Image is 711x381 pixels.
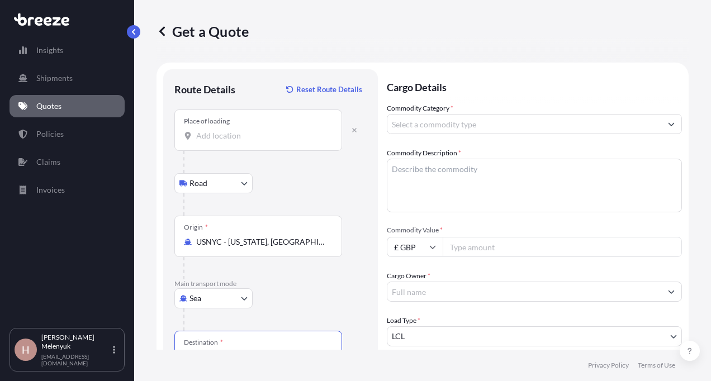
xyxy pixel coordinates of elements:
[196,130,328,141] input: Place of loading
[189,178,207,189] span: Road
[174,173,253,193] button: Select transport
[387,69,682,103] p: Cargo Details
[387,114,661,134] input: Select a commodity type
[36,184,65,196] p: Invoices
[36,101,61,112] p: Quotes
[387,315,420,326] span: Load Type
[10,67,125,89] a: Shipments
[661,114,681,134] button: Show suggestions
[157,22,249,40] p: Get a Quote
[174,279,367,288] p: Main transport mode
[41,353,111,366] p: [EMAIL_ADDRESS][DOMAIN_NAME]
[387,147,461,159] label: Commodity Description
[281,80,367,98] button: Reset Route Details
[588,361,629,370] a: Privacy Policy
[10,95,125,117] a: Quotes
[10,123,125,145] a: Policies
[22,344,30,355] span: H
[387,226,682,235] span: Commodity Value
[36,128,64,140] p: Policies
[10,151,125,173] a: Claims
[387,270,430,282] label: Cargo Owner
[36,45,63,56] p: Insights
[174,288,253,308] button: Select transport
[10,39,125,61] a: Insights
[392,331,405,342] span: LCL
[196,236,328,247] input: Origin
[184,223,208,232] div: Origin
[296,84,362,95] p: Reset Route Details
[174,83,235,96] p: Route Details
[387,326,682,346] button: LCL
[184,117,230,126] div: Place of loading
[189,293,201,304] span: Sea
[41,333,111,351] p: [PERSON_NAME] Melenyuk
[36,156,60,168] p: Claims
[184,338,223,347] div: Destination
[36,73,73,84] p: Shipments
[661,282,681,302] button: Show suggestions
[638,361,675,370] a: Terms of Use
[10,179,125,201] a: Invoices
[387,103,453,114] label: Commodity Category
[443,237,682,257] input: Type amount
[387,282,661,302] input: Full name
